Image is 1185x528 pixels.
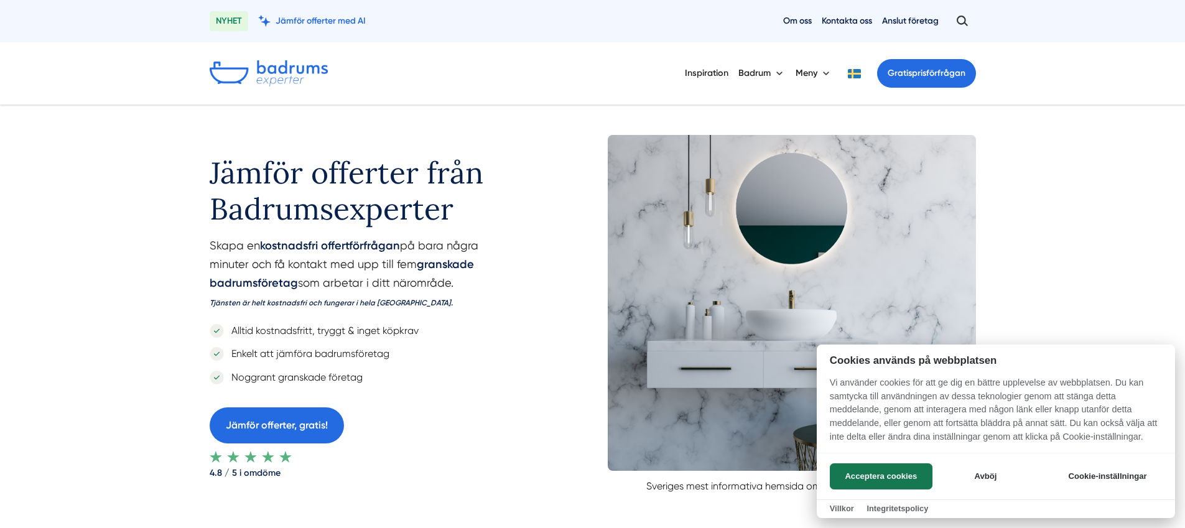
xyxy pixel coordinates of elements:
h2: Cookies används på webbplatsen [817,354,1175,366]
a: Villkor [830,504,854,513]
button: Avböj [936,463,1035,489]
button: Acceptera cookies [830,463,932,489]
button: Cookie-inställningar [1053,463,1162,489]
a: Integritetspolicy [867,504,928,513]
p: Vi använder cookies för att ge dig en bättre upplevelse av webbplatsen. Du kan samtycka till anvä... [817,376,1175,452]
